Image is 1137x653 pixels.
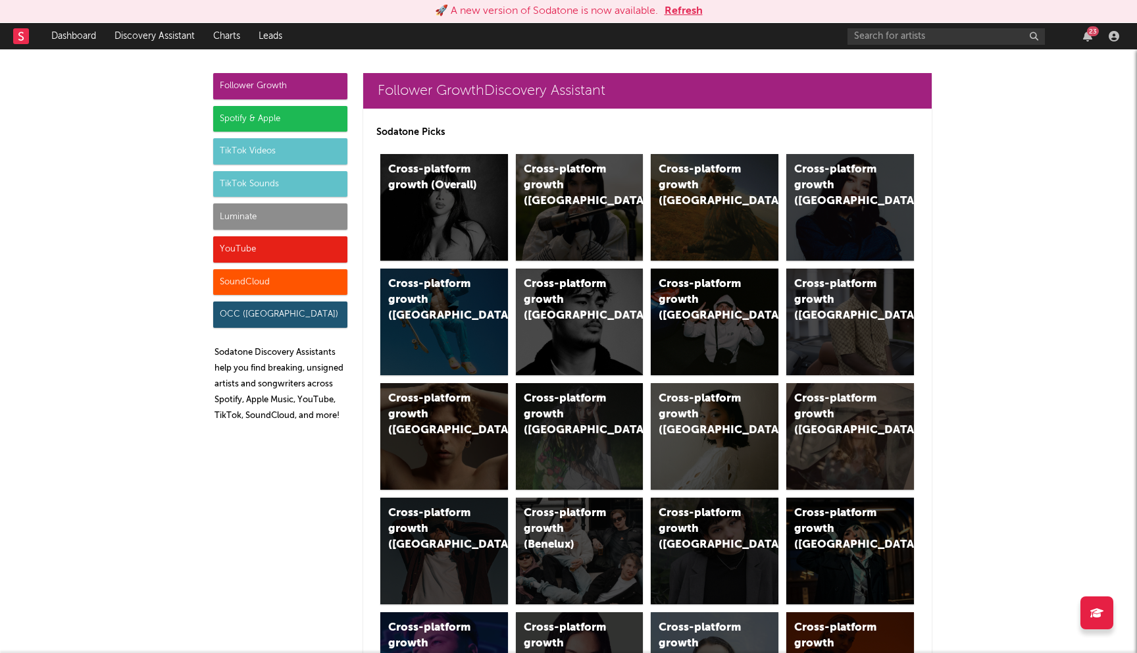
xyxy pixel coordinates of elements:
input: Search for artists [847,28,1045,45]
div: TikTok Videos [213,138,347,165]
div: OCC ([GEOGRAPHIC_DATA]) [213,301,347,328]
button: Refresh [665,3,703,19]
a: Cross-platform growth ([GEOGRAPHIC_DATA]) [651,154,778,261]
div: Cross-platform growth ([GEOGRAPHIC_DATA]/GSA) [659,276,748,324]
div: 🚀 A new version of Sodatone is now available. [435,3,658,19]
a: Cross-platform growth (Benelux) [516,498,644,604]
p: Sodatone Picks [376,124,919,140]
div: Spotify & Apple [213,106,347,132]
div: Cross-platform growth ([GEOGRAPHIC_DATA]) [524,276,613,324]
div: YouTube [213,236,347,263]
a: Cross-platform growth ([GEOGRAPHIC_DATA]) [380,383,508,490]
a: Dashboard [42,23,105,49]
div: 23 [1087,26,1099,36]
div: Cross-platform growth ([GEOGRAPHIC_DATA]) [659,391,748,438]
a: Cross-platform growth ([GEOGRAPHIC_DATA]/GSA) [651,269,778,375]
a: Cross-platform growth ([GEOGRAPHIC_DATA]) [786,498,914,604]
a: Cross-platform growth ([GEOGRAPHIC_DATA]) [786,383,914,490]
div: Follower Growth [213,73,347,99]
a: Cross-platform growth ([GEOGRAPHIC_DATA]) [516,154,644,261]
div: Cross-platform growth ([GEOGRAPHIC_DATA]) [659,506,748,553]
div: SoundCloud [213,269,347,296]
div: Cross-platform growth ([GEOGRAPHIC_DATA]) [794,391,884,438]
div: Cross-platform growth ([GEOGRAPHIC_DATA]) [524,162,613,209]
div: Cross-platform growth ([GEOGRAPHIC_DATA]) [388,506,478,553]
a: Follower GrowthDiscovery Assistant [363,73,932,109]
div: Cross-platform growth ([GEOGRAPHIC_DATA]) [388,276,478,324]
a: Cross-platform growth ([GEOGRAPHIC_DATA]) [651,383,778,490]
div: Cross-platform growth ([GEOGRAPHIC_DATA]) [524,391,613,438]
a: Cross-platform growth ([GEOGRAPHIC_DATA]) [380,498,508,604]
a: Cross-platform growth ([GEOGRAPHIC_DATA]) [516,269,644,375]
a: Cross-platform growth ([GEOGRAPHIC_DATA]) [651,498,778,604]
div: Cross-platform growth ([GEOGRAPHIC_DATA]) [794,276,884,324]
a: Cross-platform growth ([GEOGRAPHIC_DATA]) [380,269,508,375]
a: Leads [249,23,291,49]
div: Cross-platform growth ([GEOGRAPHIC_DATA]) [659,162,748,209]
div: Cross-platform growth ([GEOGRAPHIC_DATA]) [388,391,478,438]
a: Cross-platform growth ([GEOGRAPHIC_DATA]) [786,269,914,375]
button: 23 [1083,31,1092,41]
div: Cross-platform growth (Benelux) [524,506,613,553]
a: Cross-platform growth ([GEOGRAPHIC_DATA]) [786,154,914,261]
div: Cross-platform growth ([GEOGRAPHIC_DATA]) [794,162,884,209]
div: Luminate [213,203,347,230]
a: Charts [204,23,249,49]
div: TikTok Sounds [213,171,347,197]
a: Cross-platform growth ([GEOGRAPHIC_DATA]) [516,383,644,490]
div: Cross-platform growth (Overall) [388,162,478,194]
a: Cross-platform growth (Overall) [380,154,508,261]
a: Discovery Assistant [105,23,204,49]
p: Sodatone Discovery Assistants help you find breaking, unsigned artists and songwriters across Spo... [215,345,347,424]
div: Cross-platform growth ([GEOGRAPHIC_DATA]) [794,506,884,553]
